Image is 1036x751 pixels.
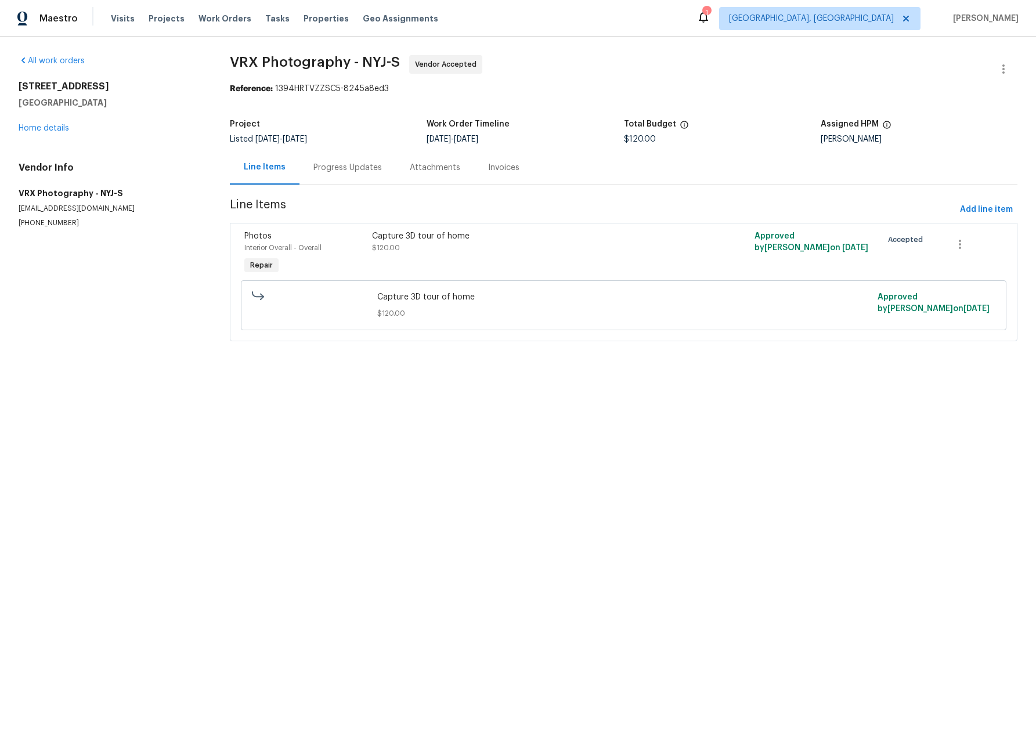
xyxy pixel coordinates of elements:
[821,120,879,128] h5: Assigned HPM
[19,81,202,92] h2: [STREET_ADDRESS]
[255,135,280,143] span: [DATE]
[427,135,478,143] span: -
[624,135,656,143] span: $120.00
[19,187,202,199] h5: VRX Photography - NYJ-S
[19,97,202,109] h5: [GEOGRAPHIC_DATA]
[427,135,451,143] span: [DATE]
[230,120,260,128] h5: Project
[255,135,307,143] span: -
[821,135,1017,143] div: [PERSON_NAME]
[246,259,277,271] span: Repair
[304,13,349,24] span: Properties
[882,120,891,135] span: The hpm assigned to this work order.
[729,13,894,24] span: [GEOGRAPHIC_DATA], [GEOGRAPHIC_DATA]
[372,244,400,251] span: $120.00
[624,120,676,128] h5: Total Budget
[454,135,478,143] span: [DATE]
[415,59,481,70] span: Vendor Accepted
[111,13,135,24] span: Visits
[963,305,990,313] span: [DATE]
[230,83,1017,95] div: 1394HRTVZZSC5-8245a8ed3
[888,234,927,245] span: Accepted
[19,162,202,174] h4: Vendor Info
[948,13,1019,24] span: [PERSON_NAME]
[230,85,273,93] b: Reference:
[244,244,322,251] span: Interior Overall - Overall
[363,13,438,24] span: Geo Assignments
[842,244,868,252] span: [DATE]
[377,308,871,319] span: $120.00
[427,120,510,128] h5: Work Order Timeline
[755,232,868,252] span: Approved by [PERSON_NAME] on
[149,13,185,24] span: Projects
[702,7,710,19] div: 1
[198,13,251,24] span: Work Orders
[410,162,460,174] div: Attachments
[19,124,69,132] a: Home details
[230,135,307,143] span: Listed
[283,135,307,143] span: [DATE]
[680,120,689,135] span: The total cost of line items that have been proposed by Opendoor. This sum includes line items th...
[960,203,1013,217] span: Add line item
[244,232,272,240] span: Photos
[265,15,290,23] span: Tasks
[244,161,286,173] div: Line Items
[19,218,202,228] p: [PHONE_NUMBER]
[878,293,990,313] span: Approved by [PERSON_NAME] on
[230,199,955,221] span: Line Items
[955,199,1017,221] button: Add line item
[372,230,684,242] div: Capture 3D tour of home
[19,57,85,65] a: All work orders
[488,162,519,174] div: Invoices
[39,13,78,24] span: Maestro
[377,291,871,303] span: Capture 3D tour of home
[313,162,382,174] div: Progress Updates
[19,204,202,214] p: [EMAIL_ADDRESS][DOMAIN_NAME]
[230,55,400,69] span: VRX Photography - NYJ-S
